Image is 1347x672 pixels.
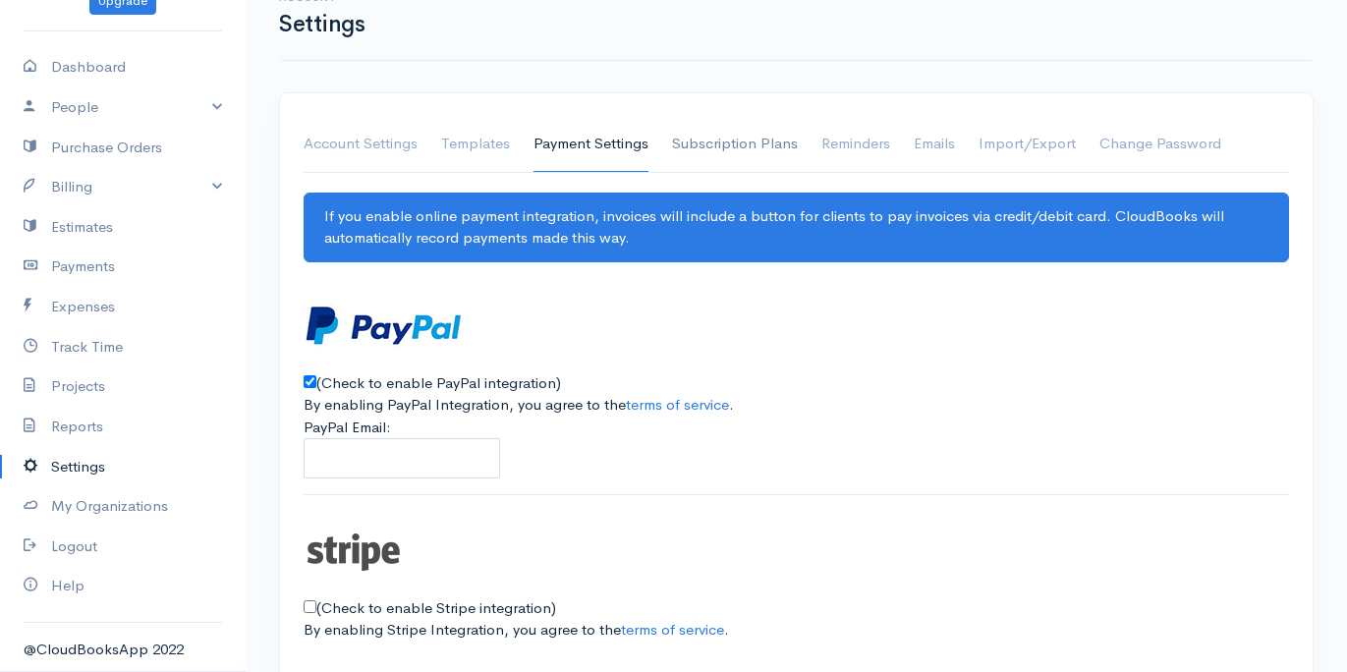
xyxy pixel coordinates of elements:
a: Change Password [1099,117,1221,172]
a: terms of service [621,620,724,639]
div: By enabling Stripe Integration, you agree to the . [304,619,1289,642]
a: Import/Export [979,117,1076,172]
h1: Settings [279,12,365,36]
label: PayPal Email: [304,417,391,439]
div: @CloudBooksApp 2022 [24,639,222,661]
a: Account Settings [304,117,418,172]
a: Templates [441,117,510,172]
a: Emails [914,117,955,172]
label: (Check to enable Stripe integration) [316,597,556,620]
a: Payment Settings [533,117,648,172]
a: Reminders [821,117,890,172]
a: Subscription Plans [672,117,798,172]
div: By enabling PayPal Integration, you agree to the . [304,394,1289,417]
div: If you enable online payment integration, invoices will include a button for clients to pay invoi... [304,193,1289,262]
label: (Check to enable PayPal integration) [316,372,561,395]
a: terms of service [626,395,729,414]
